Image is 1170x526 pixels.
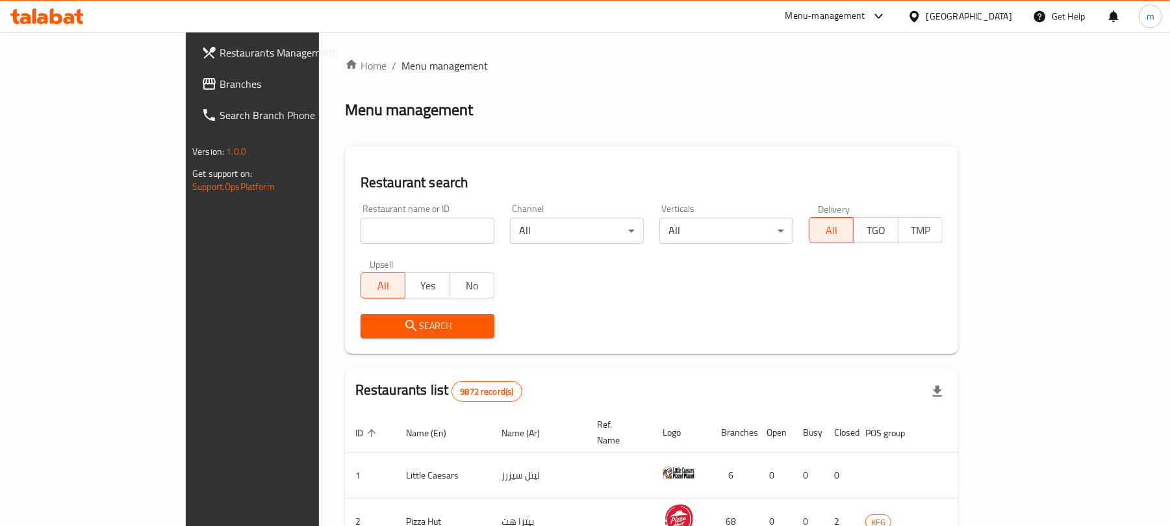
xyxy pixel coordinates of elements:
[1147,9,1154,23] span: m
[345,58,958,73] nav: breadcrumb
[659,218,793,244] div: All
[502,425,557,441] span: Name (Ar)
[406,425,463,441] span: Name (En)
[220,76,371,92] span: Branches
[663,456,695,489] img: Little Caesars
[853,217,898,243] button: TGO
[926,9,1012,23] div: [GEOGRAPHIC_DATA]
[824,453,855,499] td: 0
[809,217,854,243] button: All
[711,413,756,453] th: Branches
[192,143,224,160] span: Version:
[191,99,381,131] a: Search Branch Phone
[226,143,246,160] span: 1.0.0
[859,221,893,240] span: TGO
[370,259,394,269] label: Upsell
[392,58,396,73] li: /
[220,107,371,123] span: Search Branch Phone
[191,37,381,68] a: Restaurants Management
[396,453,491,499] td: Little Caesars
[450,272,494,298] button: No
[405,272,450,298] button: Yes
[793,413,824,453] th: Busy
[371,318,484,334] span: Search
[411,276,444,295] span: Yes
[361,314,494,338] button: Search
[652,413,711,453] th: Logo
[793,453,824,499] td: 0
[711,453,756,499] td: 6
[491,453,587,499] td: ليتل سيزرز
[191,68,381,99] a: Branches
[220,45,371,60] span: Restaurants Management
[366,276,400,295] span: All
[452,386,521,398] span: 9872 record(s)
[824,413,855,453] th: Closed
[355,425,380,441] span: ID
[815,221,848,240] span: All
[361,272,405,298] button: All
[361,173,943,192] h2: Restaurant search
[756,413,793,453] th: Open
[361,218,494,244] input: Search for restaurant name or ID..
[455,276,489,295] span: No
[865,425,922,441] span: POS group
[355,380,522,402] h2: Restaurants list
[756,453,793,499] td: 0
[597,417,637,448] span: Ref. Name
[192,165,252,182] span: Get support on:
[345,99,473,120] h2: Menu management
[818,204,850,213] label: Delivery
[898,217,943,243] button: TMP
[401,58,488,73] span: Menu management
[451,381,522,402] div: Total records count
[922,376,953,407] div: Export file
[192,178,275,195] a: Support.OpsPlatform
[785,8,865,24] div: Menu-management
[510,218,644,244] div: All
[904,221,937,240] span: TMP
